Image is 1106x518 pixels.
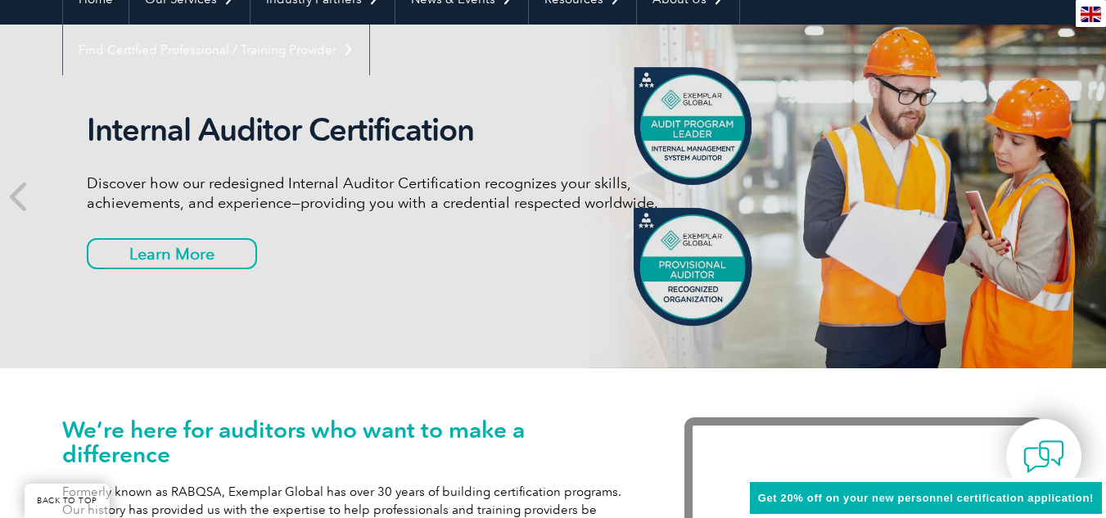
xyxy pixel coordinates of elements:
img: contact-chat.png [1023,436,1064,477]
h1: We’re here for auditors who want to make a difference [62,417,635,466]
p: Discover how our redesigned Internal Auditor Certification recognizes your skills, achievements, ... [87,173,701,213]
img: en [1081,7,1101,22]
h2: Internal Auditor Certification [87,111,701,149]
a: Find Certified Professional / Training Provider [63,25,369,75]
span: Get 20% off on your new personnel certification application! [758,492,1094,504]
a: Learn More [87,238,257,269]
a: BACK TO TOP [25,484,110,518]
